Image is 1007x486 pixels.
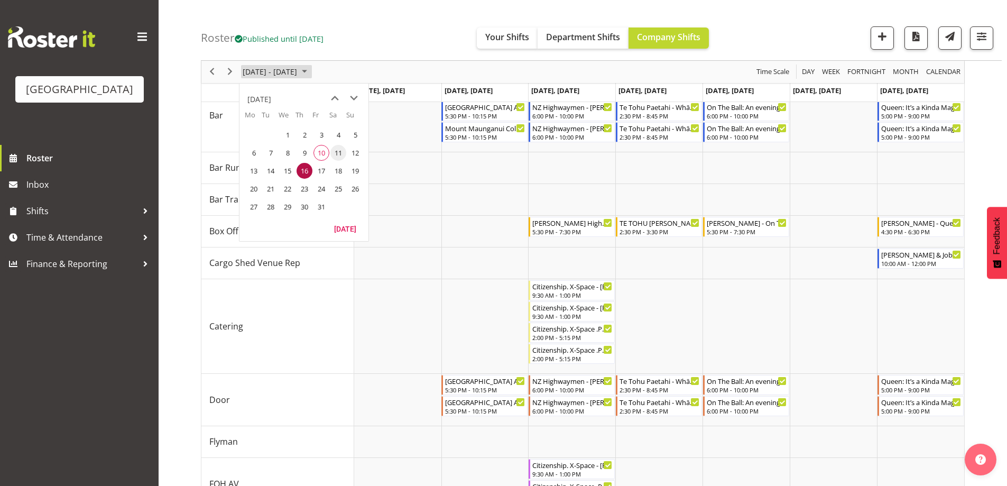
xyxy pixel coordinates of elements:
[26,177,153,192] span: Inbox
[346,110,363,126] th: Su
[246,181,262,197] span: Monday, October 20, 2025
[531,86,579,95] span: [DATE], [DATE]
[347,127,363,143] span: Sunday, October 5, 2025
[620,227,699,236] div: 2:30 PM - 3:30 PM
[532,112,612,120] div: 6:00 PM - 10:00 PM
[881,375,961,386] div: Queen: It’s a Kinda Magic 2025 - [PERSON_NAME]
[532,227,612,236] div: 5:30 PM - 7:30 PM
[297,199,312,215] span: Thursday, October 30, 2025
[297,145,312,161] span: Thursday, October 9, 2025
[209,161,255,174] span: Bar Runner
[637,31,700,43] span: Company Shifts
[203,61,221,83] div: previous period
[881,112,961,120] div: 5:00 PM - 9:00 PM
[532,133,612,141] div: 6:00 PM - 10:00 PM
[532,344,612,355] div: Citizenship. X-Space .PM - [PERSON_NAME]
[201,279,354,374] td: Catering resource
[201,426,354,458] td: Flyman resource
[209,393,230,406] span: Door
[529,301,615,322] div: Catering"s event - Citizenship. X-Space - Emma Johns Begin From Wednesday, October 15, 2025 at 9:...
[703,217,789,237] div: Box Office"s event - Bobby-Lea - On The Ball: An evening with Sir Wayne Smith - Box Office - Bobb...
[329,110,346,126] th: Sa
[313,163,329,179] span: Friday, October 17, 2025
[445,123,525,133] div: Mount Maunganui College Arts Awards - [PERSON_NAME]
[297,181,312,197] span: Thursday, October 23, 2025
[532,375,612,386] div: NZ Highwaymen - [PERSON_NAME]
[877,217,964,237] div: Box Office"s event - Bobby-Lea - Queen: It’s a Kinda Magic 2025 - Box office - Bobby-Lea Awhina C...
[529,375,615,395] div: Door"s event - NZ Highwaymen - Heather Powell Begin From Wednesday, October 15, 2025 at 6:00:00 P...
[26,150,153,166] span: Roster
[201,216,354,247] td: Box Office resource
[441,375,528,395] div: Door"s event - Mount Maunganui College Arts Awards - Ruby Grace Begin From Tuesday, October 14, 2...
[881,133,961,141] div: 5:00 PM - 9:00 PM
[532,354,612,363] div: 2:00 PM - 5:15 PM
[330,163,346,179] span: Saturday, October 18, 2025
[707,375,787,386] div: On The Ball: An evening with [PERSON_NAME] - [PERSON_NAME]
[880,86,928,95] span: [DATE], [DATE]
[846,66,886,79] span: Fortnight
[313,145,329,161] span: Friday, October 10, 2025
[313,199,329,215] span: Friday, October 31, 2025
[445,407,525,415] div: 5:30 PM - 10:15 PM
[529,101,615,121] div: Bar"s event - NZ Highwaymen - Skye Colonna Begin From Wednesday, October 15, 2025 at 6:00:00 PM G...
[925,66,962,79] span: calendar
[707,123,787,133] div: On The Ball: An evening with Sir [PERSON_NAME] - [PERSON_NAME]
[532,291,612,299] div: 9:30 AM - 1:00 PM
[242,66,298,79] span: [DATE] - [DATE]
[347,181,363,197] span: Sunday, October 26, 2025
[532,333,612,342] div: 2:00 PM - 5:15 PM
[532,470,612,478] div: 9:30 AM - 1:00 PM
[529,280,615,300] div: Catering"s event - Citizenship. X-Space - Grace Cavell Begin From Wednesday, October 15, 2025 at ...
[532,397,612,407] div: NZ Highwaymen - [PERSON_NAME]
[877,375,964,395] div: Door"s event - Queen: It’s a Kinda Magic 2025 - Alex Freeman Begin From Sunday, October 19, 2025 ...
[629,27,709,49] button: Company Shifts
[445,397,525,407] div: [GEOGRAPHIC_DATA] Arts Awards - [PERSON_NAME]
[620,386,699,394] div: 2:30 PM - 8:45 PM
[707,133,787,141] div: 6:00 PM - 10:00 PM
[532,302,612,313] div: Citizenship. X-Space - [PERSON_NAME]
[262,110,279,126] th: Tu
[312,110,329,126] th: Fr
[245,110,262,126] th: Mo
[871,26,894,50] button: Add a new shift
[877,249,964,269] div: Cargo Shed Venue Rep"s event - Abigail & Job Wedding Pack out Cargo Shed - Robin Hendriks Begin F...
[327,221,363,236] button: Today
[992,217,1002,254] span: Feedback
[938,26,962,50] button: Send a list of all shifts for the selected filtered period to all rostered employees.
[616,217,702,237] div: Box Office"s event - TE TOHU PAETAHI - Valerie Donaldson Begin From Thursday, October 16, 2025 at...
[846,66,888,79] button: Fortnight
[263,145,279,161] span: Tuesday, October 7, 2025
[881,386,961,394] div: 5:00 PM - 9:00 PM
[445,102,525,112] div: [GEOGRAPHIC_DATA] Arts Awards - [PERSON_NAME]
[620,102,699,112] div: Te Tohu Paetahi - Whānau Evening - [PERSON_NAME]
[330,145,346,161] span: Saturday, October 11, 2025
[529,459,615,479] div: FOH AV"s event - Citizenship. X-Space - Chris Darlington Begin From Wednesday, October 15, 2025 a...
[881,102,961,112] div: Queen: It’s a Kinda Magic 2025 - [PERSON_NAME]
[445,386,525,394] div: 5:30 PM - 10:15 PM
[8,26,95,48] img: Rosterit website logo
[532,323,612,334] div: Citizenship. X-Space .PM - [PERSON_NAME]
[877,122,964,142] div: Bar"s event - Queen: It’s a Kinda Magic 2025 - Hanna Peters Begin From Sunday, October 19, 2025 a...
[280,163,295,179] span: Wednesday, October 15, 2025
[707,386,787,394] div: 6:00 PM - 10:00 PM
[987,207,1007,279] button: Feedback - Show survey
[529,396,615,416] div: Door"s event - NZ Highwaymen - Ruby Grace Begin From Wednesday, October 15, 2025 at 6:00:00 PM GM...
[881,397,961,407] div: Queen: It’s a Kinda Magic 2025 - [PERSON_NAME]
[295,162,312,180] td: Thursday, October 16, 2025
[209,435,238,448] span: Flyman
[707,227,787,236] div: 5:30 PM - 7:30 PM
[201,79,354,152] td: Bar resource
[280,145,295,161] span: Wednesday, October 8, 2025
[707,102,787,112] div: On The Ball: An evening with Sir [PERSON_NAME] - [PERSON_NAME]
[221,61,239,83] div: next period
[881,217,961,228] div: [PERSON_NAME] - Queen: It’s a Kinda Magic 2025 - Box office - [PERSON_NAME] Awhina [PERSON_NAME]
[297,127,312,143] span: Thursday, October 2, 2025
[201,32,324,44] h4: Roster
[620,217,699,228] div: TE TOHU [PERSON_NAME]
[330,127,346,143] span: Saturday, October 4, 2025
[707,397,787,407] div: On The Ball: An evening with Sir [PERSON_NAME] - [PERSON_NAME]
[925,66,963,79] button: Month
[703,101,789,121] div: Bar"s event - On The Ball: An evening with Sir Wayne Smith - Emma Johns Begin From Friday, Octobe...
[209,225,250,237] span: Box Office
[620,397,699,407] div: Te Tohu Paetahi - Whānau Evening - [PERSON_NAME]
